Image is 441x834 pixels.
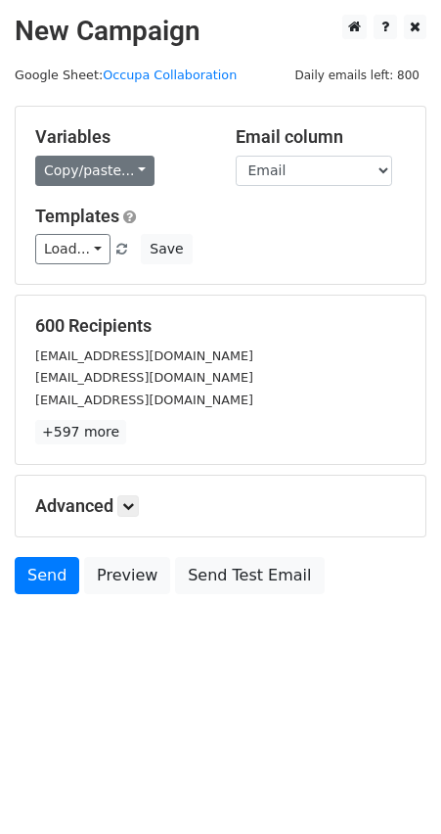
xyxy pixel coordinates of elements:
[343,740,441,834] iframe: Chat Widget
[35,393,253,407] small: [EMAIL_ADDRESS][DOMAIN_NAME]
[15,68,237,82] small: Google Sheet:
[35,126,206,148] h5: Variables
[35,206,119,226] a: Templates
[35,315,406,337] h5: 600 Recipients
[15,15,426,48] h2: New Campaign
[35,234,110,264] a: Load...
[35,156,154,186] a: Copy/paste...
[103,68,237,82] a: Occupa Collaboration
[287,68,426,82] a: Daily emails left: 800
[15,557,79,594] a: Send
[141,234,192,264] button: Save
[35,370,253,385] small: [EMAIL_ADDRESS][DOMAIN_NAME]
[35,495,406,517] h5: Advanced
[35,420,126,444] a: +597 more
[236,126,407,148] h5: Email column
[35,348,253,363] small: [EMAIL_ADDRESS][DOMAIN_NAME]
[343,740,441,834] div: 聊天小组件
[84,557,170,594] a: Preview
[175,557,324,594] a: Send Test Email
[287,65,426,86] span: Daily emails left: 800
